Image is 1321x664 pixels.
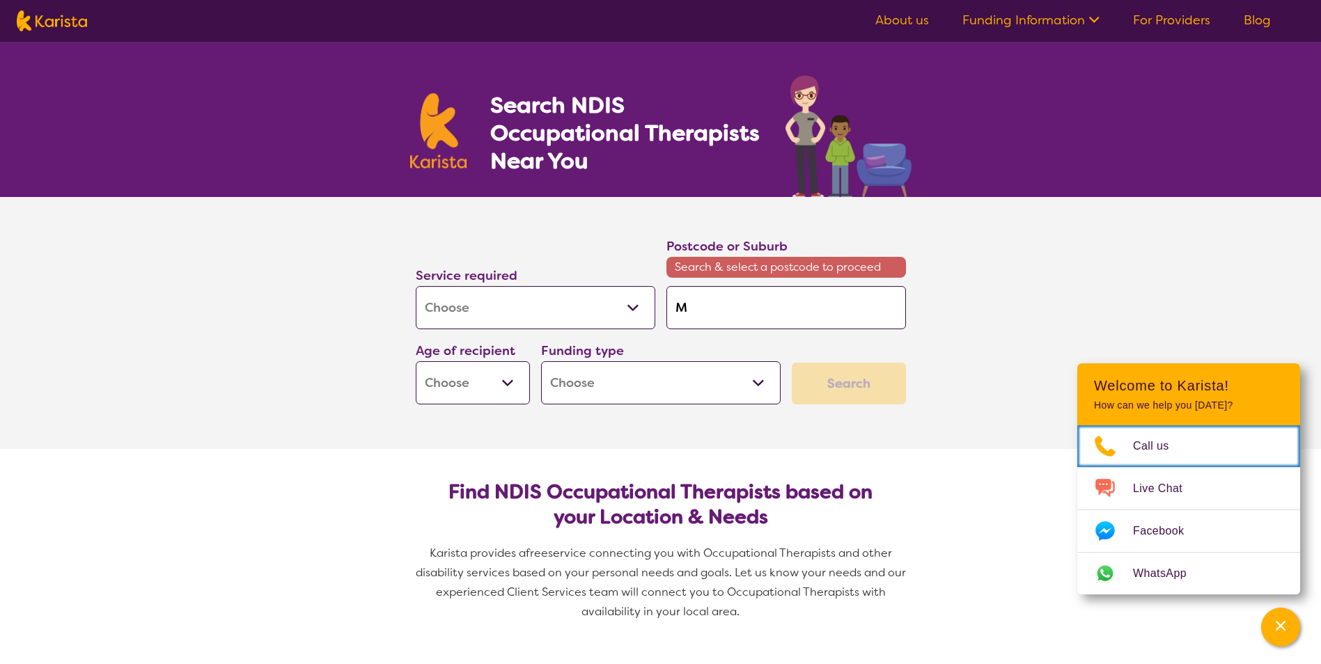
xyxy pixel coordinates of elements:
[1077,363,1300,594] div: Channel Menu
[430,546,526,560] span: Karista provides a
[17,10,87,31] img: Karista logo
[1261,608,1300,647] button: Channel Menu
[416,546,909,619] span: service connecting you with Occupational Therapists and other disability services based on your p...
[875,12,929,29] a: About us
[1133,12,1210,29] a: For Providers
[1077,553,1300,594] a: Web link opens in a new tab.
[416,267,517,284] label: Service required
[1094,377,1283,394] h2: Welcome to Karista!
[1133,436,1186,457] span: Call us
[416,342,515,359] label: Age of recipient
[541,342,624,359] label: Funding type
[962,12,1100,29] a: Funding Information
[666,238,788,255] label: Postcode or Suburb
[1133,478,1199,499] span: Live Chat
[1244,12,1271,29] a: Blog
[785,75,912,197] img: occupational-therapy
[1077,425,1300,594] ul: Choose channel
[526,546,548,560] span: free
[1133,521,1201,542] span: Facebook
[490,91,761,175] h1: Search NDIS Occupational Therapists Near You
[666,286,906,329] input: Type
[427,480,895,530] h2: Find NDIS Occupational Therapists based on your Location & Needs
[1133,563,1203,584] span: WhatsApp
[1094,400,1283,411] p: How can we help you [DATE]?
[410,93,467,168] img: Karista logo
[666,257,906,278] span: Search & select a postcode to proceed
